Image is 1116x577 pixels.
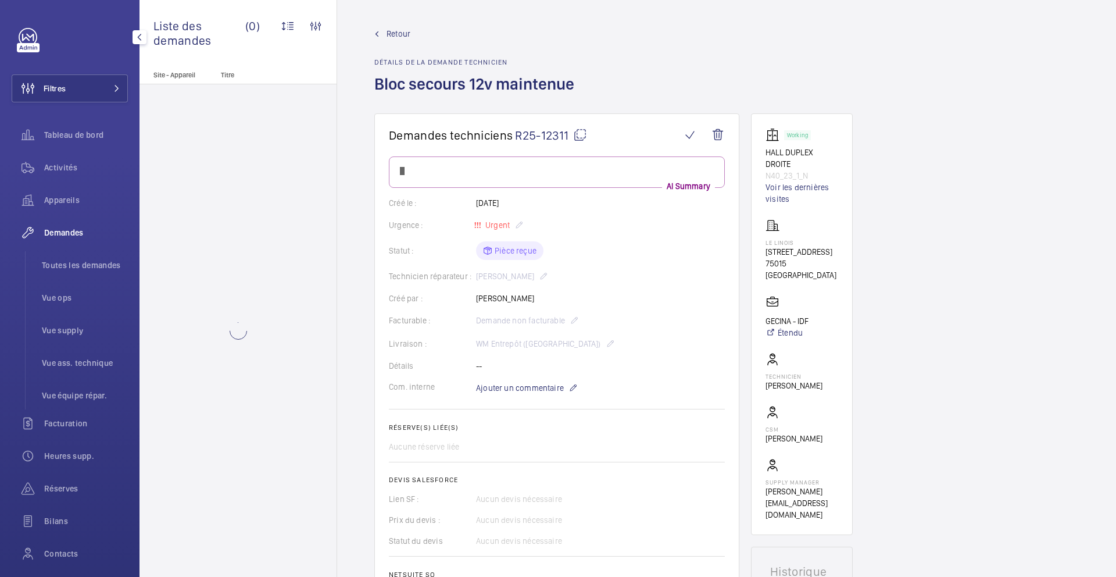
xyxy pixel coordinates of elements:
p: Working [787,133,808,137]
span: Toutes les demandes [42,259,128,271]
h1: Bloc secours 12v maintenue [374,73,581,113]
p: Le Linois [766,239,838,246]
p: 75015 [GEOGRAPHIC_DATA] [766,258,838,281]
span: Vue supply [42,325,128,336]
span: Demandes techniciens [389,128,513,143]
a: Étendu [766,327,809,339]
p: Titre [221,71,298,79]
span: Heures supp. [44,450,128,462]
span: Vue ops [42,292,128,304]
span: Filtres [44,83,66,94]
span: Vue ass. technique [42,357,128,369]
span: Vue équipe répar. [42,390,128,401]
p: [PERSON_NAME][EMAIL_ADDRESS][DOMAIN_NAME] [766,486,838,521]
span: Réserves [44,483,128,494]
span: Ajouter un commentaire [476,382,564,394]
span: Retour [387,28,410,40]
h2: Détails de la demande technicien [374,58,581,66]
p: Technicien [766,373,822,380]
span: R25-12311 [515,128,587,143]
p: [PERSON_NAME] [766,380,822,391]
p: [STREET_ADDRESS] [766,246,838,258]
p: Supply manager [766,479,838,486]
button: Filtres [12,74,128,102]
p: Site - Appareil [139,71,216,79]
span: Demandes [44,227,128,238]
p: GECINA - IDF [766,315,809,327]
p: CSM [766,426,822,433]
img: elevator.svg [766,128,784,142]
a: Voir les dernières visites [766,181,838,205]
span: Contacts [44,548,128,560]
h2: Réserve(s) liée(s) [389,423,725,432]
p: AI Summary [662,180,715,192]
span: Bilans [44,515,128,527]
span: Facturation [44,418,128,429]
p: [PERSON_NAME] [766,433,822,444]
span: Appareils [44,194,128,206]
p: HALL DUPLEX DROITE [766,147,838,170]
p: N40_23_1_N [766,170,838,181]
span: Liste des demandes [153,19,245,48]
span: Activités [44,162,128,173]
span: Tableau de bord [44,129,128,141]
h2: Devis Salesforce [389,476,725,484]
